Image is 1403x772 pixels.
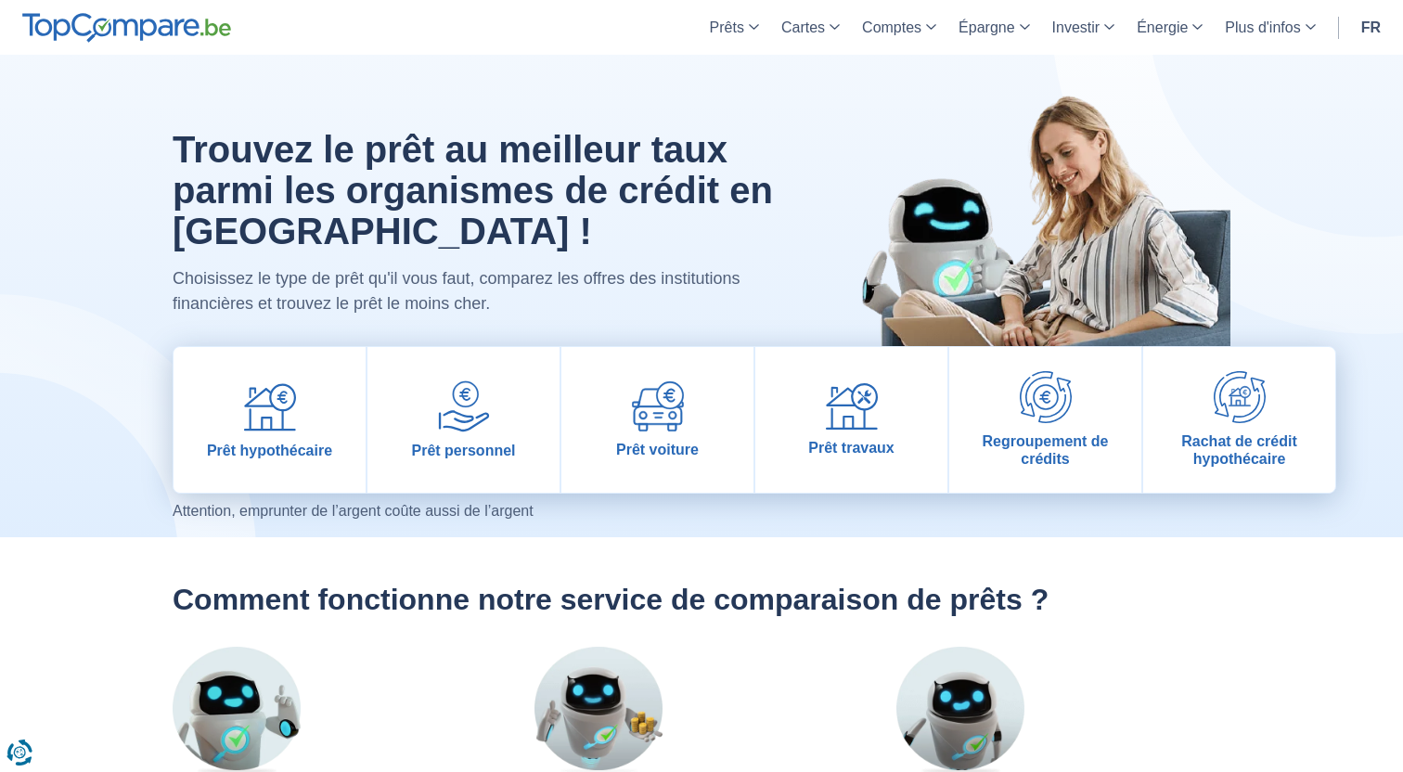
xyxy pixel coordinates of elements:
span: Prêt travaux [808,439,895,457]
a: Regroupement de crédits [949,347,1141,493]
span: Rachat de crédit hypothécaire [1151,432,1328,468]
a: Prêt voiture [561,347,753,493]
img: Prêt travaux [826,383,878,431]
img: TopCompare [22,13,231,43]
img: Prêt hypothécaire [244,380,296,432]
img: Prêt personnel [438,380,490,432]
img: Prêt voiture [632,381,684,431]
img: Rachat de crédit hypothécaire [1214,371,1266,423]
img: Regroupement de crédits [1020,371,1072,423]
h2: Comment fonctionne notre service de comparaison de prêts ? [173,582,1230,617]
a: Rachat de crédit hypothécaire [1143,347,1335,493]
a: Prêt hypothécaire [174,347,366,493]
span: Regroupement de crédits [957,432,1134,468]
h1: Trouvez le prêt au meilleur taux parmi les organismes de crédit en [GEOGRAPHIC_DATA] ! [173,129,779,251]
span: Prêt hypothécaire [207,442,332,459]
p: Choisissez le type de prêt qu'il vous faut, comparez les offres des institutions financières et t... [173,266,779,316]
span: Prêt voiture [616,441,699,458]
img: image-hero [822,55,1230,412]
span: Prêt personnel [411,442,515,459]
a: Prêt travaux [755,347,947,493]
a: Prêt personnel [367,347,560,493]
